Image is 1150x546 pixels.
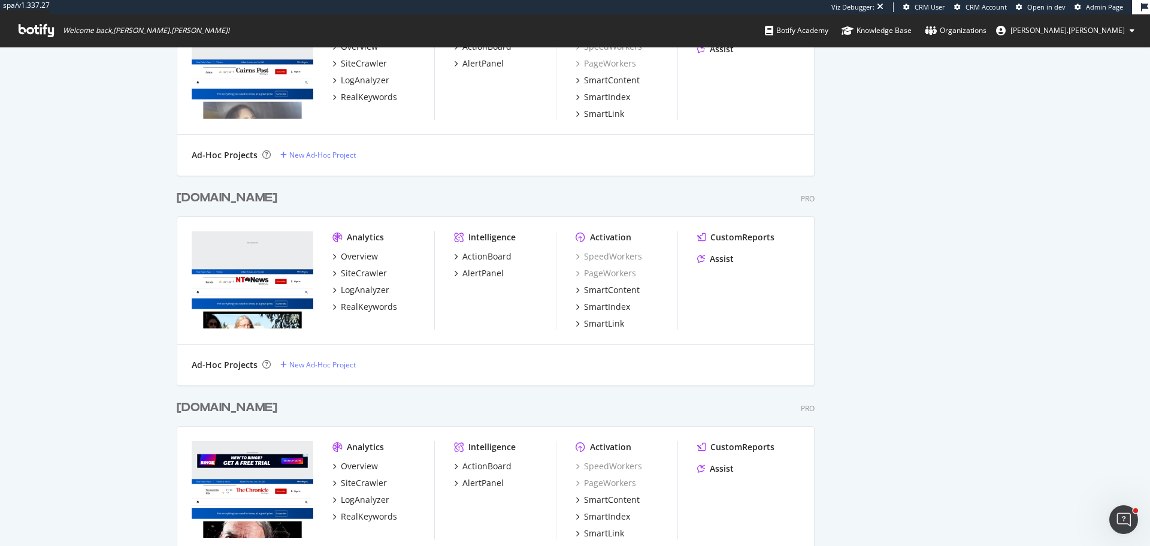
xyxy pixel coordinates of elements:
div: LogAnalyzer [341,494,389,506]
a: SiteCrawler [332,477,387,489]
a: SiteCrawler [332,267,387,279]
a: SmartIndex [576,91,630,103]
a: SpeedWorkers [576,251,642,263]
div: SmartLink [584,108,624,120]
div: SmartContent [584,74,640,86]
a: Knowledge Base [842,14,912,47]
div: Assist [710,253,734,265]
div: SmartContent [584,494,640,506]
div: ActionBoard [462,251,512,263]
img: www.ntnews.com.au [192,231,313,328]
div: SiteCrawler [341,58,387,70]
a: SmartIndex [576,301,630,313]
div: Activation [590,441,631,453]
a: SmartLink [576,318,624,330]
a: [DOMAIN_NAME] [177,399,282,417]
div: ActionBoard [462,460,512,472]
div: LogAnalyzer [341,284,389,296]
div: Activation [590,231,631,243]
div: Intelligence [468,231,516,243]
a: PageWorkers [576,58,636,70]
a: Open in dev [1016,2,1066,12]
div: RealKeywords [341,511,397,523]
img: www.thechronicle.com.au [192,441,313,538]
div: SiteCrawler [341,477,387,489]
div: [DOMAIN_NAME] [177,189,277,207]
a: RealKeywords [332,301,397,313]
a: Assist [697,253,734,265]
a: CRM User [903,2,945,12]
div: Intelligence [468,441,516,453]
a: [DOMAIN_NAME] [177,189,282,207]
a: Assist [697,43,734,55]
a: LogAnalyzer [332,284,389,296]
a: Overview [332,251,378,263]
a: SmartContent [576,74,640,86]
div: RealKeywords [341,301,397,313]
a: RealKeywords [332,91,397,103]
a: AlertPanel [454,477,504,489]
div: New Ad-Hoc Project [289,150,356,160]
a: PageWorkers [576,477,636,489]
div: CustomReports [710,231,774,243]
a: ActionBoard [454,460,512,472]
div: AlertPanel [462,267,504,279]
a: SmartIndex [576,511,630,523]
a: New Ad-Hoc Project [280,150,356,160]
a: SmartLink [576,527,624,539]
a: CRM Account [954,2,1007,12]
a: LogAnalyzer [332,74,389,86]
a: PageWorkers [576,267,636,279]
a: SmartLink [576,108,624,120]
div: Overview [341,251,378,263]
a: CustomReports [697,441,774,453]
div: New Ad-Hoc Project [289,360,356,370]
span: CRM User [915,2,945,11]
img: www.cairnspost.com.au [192,22,313,119]
div: SmartContent [584,284,640,296]
a: AlertPanel [454,58,504,70]
a: New Ad-Hoc Project [280,360,356,370]
a: SmartContent [576,284,640,296]
a: SmartContent [576,494,640,506]
div: Ad-Hoc Projects [192,149,258,161]
iframe: Intercom live chat [1109,505,1138,534]
div: Botify Academy [765,25,828,37]
div: Analytics [347,231,384,243]
div: RealKeywords [341,91,397,103]
span: CRM Account [966,2,1007,11]
div: Overview [341,460,378,472]
div: [DOMAIN_NAME] [177,399,277,417]
div: SmartIndex [584,91,630,103]
div: SmartLink [584,318,624,330]
a: Assist [697,463,734,475]
div: Viz Debugger: [831,2,874,12]
div: SiteCrawler [341,267,387,279]
a: CustomReports [697,231,774,243]
div: AlertPanel [462,477,504,489]
a: Overview [332,460,378,472]
div: Analytics [347,441,384,453]
div: Organizations [925,25,986,37]
span: Admin Page [1086,2,1123,11]
a: SpeedWorkers [576,460,642,472]
div: SmartIndex [584,511,630,523]
a: Organizations [925,14,986,47]
div: SmartLink [584,527,624,539]
a: AlertPanel [454,267,504,279]
span: Open in dev [1027,2,1066,11]
div: Assist [710,43,734,55]
div: AlertPanel [462,58,504,70]
a: RealKeywords [332,511,397,523]
div: Pro [801,194,815,204]
a: Admin Page [1075,2,1123,12]
div: Assist [710,463,734,475]
div: SmartIndex [584,301,630,313]
a: ActionBoard [454,251,512,263]
span: Welcome back, [PERSON_NAME].[PERSON_NAME] ! [63,26,229,35]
